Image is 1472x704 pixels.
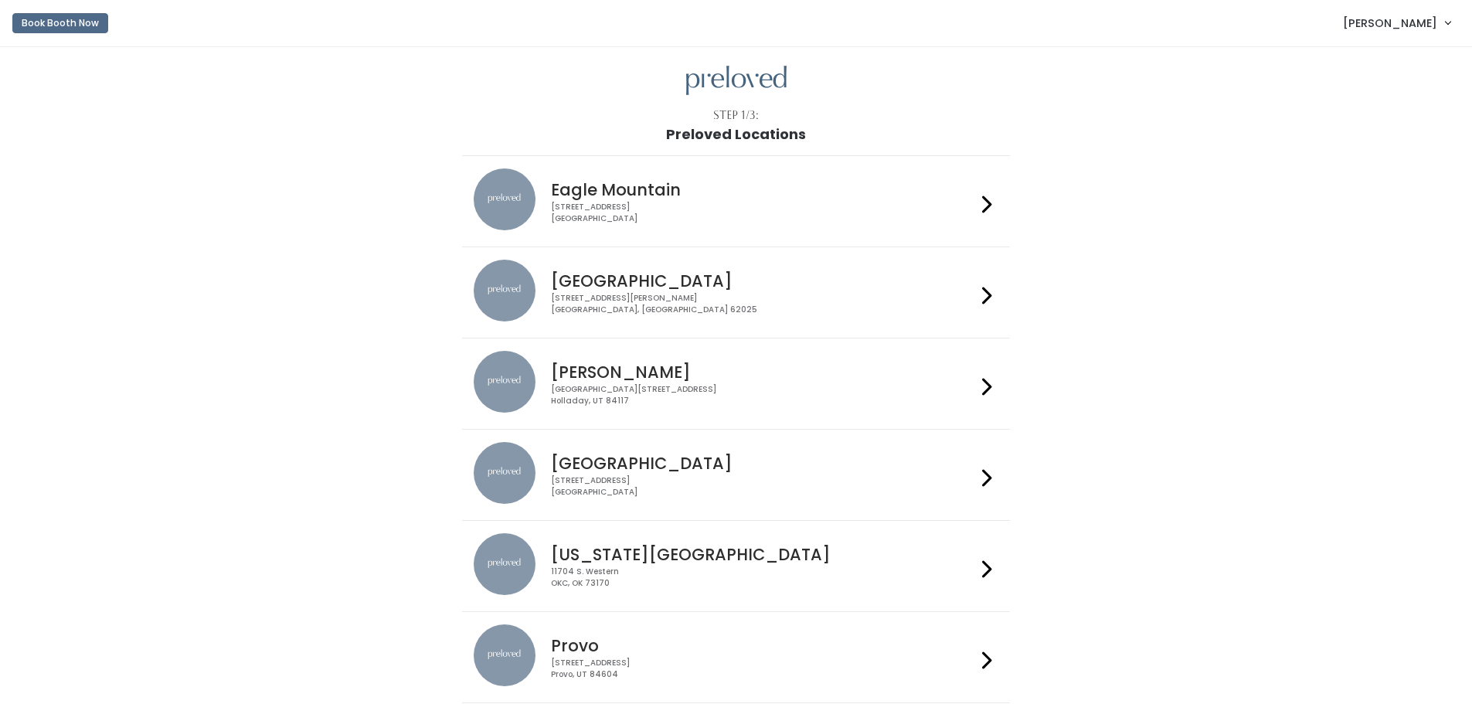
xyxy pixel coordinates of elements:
a: preloved location [GEOGRAPHIC_DATA] [STREET_ADDRESS][PERSON_NAME][GEOGRAPHIC_DATA], [GEOGRAPHIC_D... [474,260,998,325]
h4: Eagle Mountain [551,181,976,199]
a: preloved location Eagle Mountain [STREET_ADDRESS][GEOGRAPHIC_DATA] [474,168,998,234]
div: [STREET_ADDRESS][PERSON_NAME] [GEOGRAPHIC_DATA], [GEOGRAPHIC_DATA] 62025 [551,293,976,315]
a: preloved location [GEOGRAPHIC_DATA] [STREET_ADDRESS][GEOGRAPHIC_DATA] [474,442,998,508]
img: preloved location [474,442,535,504]
div: [STREET_ADDRESS] Provo, UT 84604 [551,658,976,680]
a: preloved location Provo [STREET_ADDRESS]Provo, UT 84604 [474,624,998,690]
h1: Preloved Locations [666,127,806,142]
h4: [PERSON_NAME] [551,363,976,381]
div: 11704 S. Western OKC, OK 73170 [551,566,976,589]
h4: [US_STATE][GEOGRAPHIC_DATA] [551,546,976,563]
a: Book Booth Now [12,6,108,40]
div: Step 1/3: [713,107,759,124]
img: preloved location [474,533,535,595]
div: [GEOGRAPHIC_DATA][STREET_ADDRESS] Holladay, UT 84117 [551,384,976,406]
a: preloved location [US_STATE][GEOGRAPHIC_DATA] 11704 S. WesternOKC, OK 73170 [474,533,998,599]
a: [PERSON_NAME] [1328,6,1466,39]
img: preloved location [474,624,535,686]
button: Book Booth Now [12,13,108,33]
div: [STREET_ADDRESS] [GEOGRAPHIC_DATA] [551,475,976,498]
img: preloved location [474,168,535,230]
a: preloved location [PERSON_NAME] [GEOGRAPHIC_DATA][STREET_ADDRESS]Holladay, UT 84117 [474,351,998,417]
img: preloved location [474,351,535,413]
img: preloved logo [686,66,787,96]
h4: [GEOGRAPHIC_DATA] [551,454,976,472]
h4: [GEOGRAPHIC_DATA] [551,272,976,290]
h4: Provo [551,637,976,655]
span: [PERSON_NAME] [1343,15,1437,32]
img: preloved location [474,260,535,321]
div: [STREET_ADDRESS] [GEOGRAPHIC_DATA] [551,202,976,224]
